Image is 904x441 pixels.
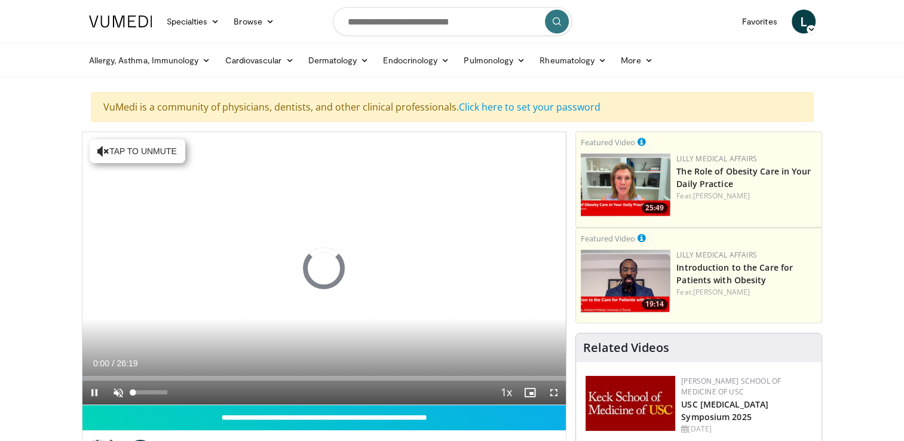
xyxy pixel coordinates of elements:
[693,287,750,297] a: [PERSON_NAME]
[301,48,376,72] a: Dermatology
[681,376,781,397] a: [PERSON_NAME] School of Medicine of USC
[90,139,185,163] button: Tap to unmute
[117,359,137,368] span: 26:19
[133,390,167,394] div: Volume Level
[614,48,660,72] a: More
[112,359,115,368] span: /
[642,203,667,213] span: 25:49
[676,262,793,286] a: Introduction to the Care for Patients with Obesity
[82,381,106,405] button: Pause
[82,376,566,381] div: Progress Bar
[676,250,757,260] a: Lilly Medical Affairs
[82,132,566,405] video-js: Video Player
[676,166,811,189] a: The Role of Obesity Care in Your Daily Practice
[676,287,817,298] div: Feat.
[82,48,218,72] a: Allergy, Asthma, Immunology
[681,399,768,422] a: USC [MEDICAL_DATA] Symposium 2025
[586,376,675,431] img: 7b941f1f-d101-407a-8bfa-07bd47db01ba.png.150x105_q85_autocrop_double_scale_upscale_version-0.2.jpg
[333,7,572,36] input: Search topics, interventions
[676,154,757,164] a: Lilly Medical Affairs
[681,424,812,434] div: [DATE]
[518,381,542,405] button: Enable picture-in-picture mode
[693,191,750,201] a: [PERSON_NAME]
[581,250,670,313] img: acc2e291-ced4-4dd5-b17b-d06994da28f3.png.150x105_q85_crop-smart_upscale.png
[494,381,518,405] button: Playback Rate
[676,191,817,201] div: Feat.
[217,48,301,72] a: Cardiovascular
[91,92,814,122] div: VuMedi is a community of physicians, dentists, and other clinical professionals.
[89,16,152,27] img: VuMedi Logo
[376,48,456,72] a: Endocrinology
[581,154,670,216] img: e1208b6b-349f-4914-9dd7-f97803bdbf1d.png.150x105_q85_crop-smart_upscale.png
[160,10,227,33] a: Specialties
[581,233,635,244] small: Featured Video
[581,137,635,148] small: Featured Video
[226,10,281,33] a: Browse
[583,341,669,355] h4: Related Videos
[581,250,670,313] a: 19:14
[542,381,566,405] button: Fullscreen
[735,10,785,33] a: Favorites
[792,10,816,33] a: L
[532,48,614,72] a: Rheumatology
[459,100,600,114] a: Click here to set your password
[456,48,532,72] a: Pulmonology
[93,359,109,368] span: 0:00
[106,381,130,405] button: Unmute
[642,299,667,310] span: 19:14
[581,154,670,216] a: 25:49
